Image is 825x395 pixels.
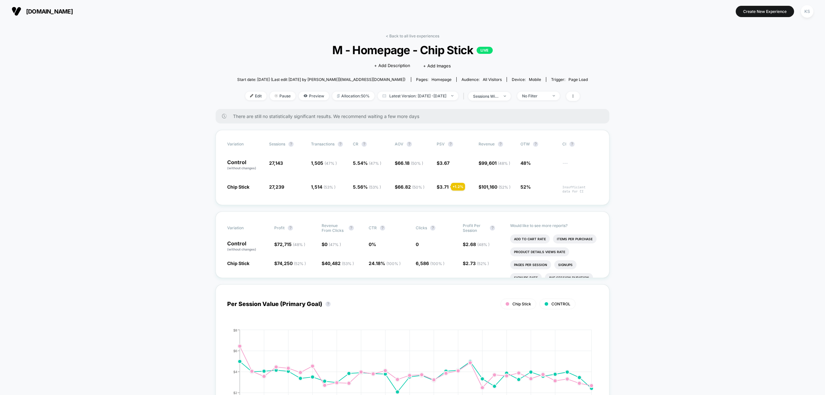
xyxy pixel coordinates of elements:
span: Revenue [479,142,495,146]
span: CI [562,142,598,147]
span: $ [437,160,450,166]
span: ( 53 % ) [324,185,335,190]
div: Trigger: [551,77,588,82]
span: | [461,92,468,101]
li: Avg Session Duration [545,273,593,282]
span: Edit [245,92,267,100]
img: end [451,95,453,96]
span: M - Homepage - Chip Stick [255,43,570,57]
span: 99,601 [481,160,510,166]
span: Chip Stick [227,261,249,266]
div: KS [801,5,813,18]
div: Audience: [461,77,502,82]
span: (without changes) [227,166,256,170]
button: ? [338,142,343,147]
span: ( 47 % ) [329,242,341,247]
span: --- [562,161,598,171]
li: Items Per Purchase [553,234,597,243]
span: ( 52 % ) [499,185,510,190]
span: 72,715 [277,242,305,247]
span: homepage [432,77,451,82]
span: ( 48 % ) [477,242,490,247]
button: ? [533,142,538,147]
span: $ [274,261,306,266]
div: sessions with impression [473,94,499,99]
tspan: $6 [233,349,237,352]
button: ? [448,142,453,147]
span: 0 [325,242,341,247]
span: $ [463,242,490,247]
span: Transactions [311,142,335,146]
span: Chip Stick [512,301,531,306]
button: ? [430,225,435,231]
span: 101,160 [481,184,510,190]
button: ? [349,225,354,231]
a: < Back to all live experiences [386,34,439,38]
span: $ [322,242,341,247]
span: 3.71 [440,184,449,190]
span: ( 48 % ) [293,242,305,247]
span: ( 53 % ) [342,261,354,266]
span: Revenue From Clicks [322,223,345,233]
span: 2.68 [466,242,490,247]
span: ( 47 % ) [325,161,337,166]
span: ( 52 % ) [294,261,306,266]
img: edit [250,94,253,97]
div: Pages: [416,77,451,82]
span: 74,250 [277,261,306,266]
button: [DOMAIN_NAME] [10,6,75,16]
span: Clicks [416,225,427,230]
span: $ [274,242,305,247]
span: $ [463,261,489,266]
button: ? [498,142,503,147]
span: Start date: [DATE] (Last edit [DATE] by [PERSON_NAME][EMAIL_ADDRESS][DOMAIN_NAME]) [237,77,405,82]
img: end [553,95,555,96]
p: LIVE [477,47,493,54]
button: ? [325,301,331,307]
span: $ [395,160,423,166]
button: ? [380,225,385,231]
span: Profit Per Session [463,223,487,233]
span: 3.67 [440,160,450,166]
span: There are still no statistically significant results. We recommend waiting a few more days [233,114,597,119]
span: CR [353,142,358,146]
span: 2.73 [466,261,489,266]
button: ? [362,142,367,147]
span: Profit [274,225,285,230]
span: 0 % [369,242,376,247]
button: ? [288,142,294,147]
span: Device: [507,77,546,82]
span: ( 50 % ) [411,161,423,166]
span: 1,514 [311,184,335,190]
span: 5.54 % [353,160,381,166]
span: All Visitors [483,77,502,82]
span: $ [322,261,354,266]
span: 0 [416,242,419,247]
span: (without changes) [227,247,256,251]
span: ( 48 % ) [498,161,510,166]
span: 40,482 [325,261,354,266]
span: ( 47 % ) [369,161,381,166]
span: 27,239 [269,184,284,190]
tspan: $8 [233,328,237,332]
span: 48% [520,160,531,166]
span: 52% [520,184,531,190]
button: ? [569,142,575,147]
span: Chip Stick [227,184,249,190]
span: $ [479,160,510,166]
img: end [275,94,278,97]
span: ( 52 % ) [477,261,489,266]
p: Control [227,241,268,252]
p: Would like to see more reports? [510,223,598,228]
p: Control [227,160,263,171]
span: Variation [227,142,263,147]
button: ? [407,142,412,147]
span: 1,505 [311,160,337,166]
span: OTW [520,142,556,147]
button: ? [490,225,495,231]
span: Latest Version: [DATE] - [DATE] [378,92,458,100]
span: 6,586 [416,261,444,266]
img: Visually logo [12,6,21,16]
span: Preview [299,92,329,100]
span: Page Load [568,77,588,82]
